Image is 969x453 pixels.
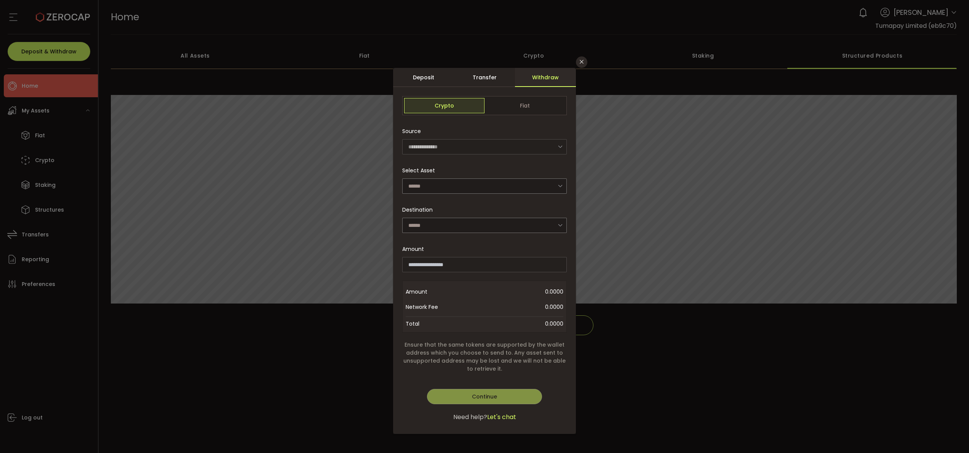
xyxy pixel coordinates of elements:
[402,124,421,139] span: Source
[472,393,497,400] span: Continue
[576,56,587,68] button: Close
[393,68,454,87] div: Deposit
[881,371,969,453] iframe: Chat Widget
[467,284,563,299] span: 0.0000
[453,413,487,422] span: Need help?
[402,341,567,373] span: Ensure that the same tokens are supported by the wallet address which you choose to send to. Any ...
[406,284,467,299] span: Amount
[402,167,440,174] label: Select Asset
[404,98,484,113] span: Crypto
[487,413,516,422] span: Let's chat
[406,299,467,315] span: Network Fee
[402,206,433,214] span: Destination
[467,299,563,315] span: 0.0000
[406,318,419,329] span: Total
[484,98,565,113] span: Fiat
[402,245,424,253] span: Amount
[515,68,576,87] div: Withdraw
[393,68,576,434] div: dialog
[545,318,563,329] span: 0.0000
[427,389,542,404] button: Continue
[454,68,515,87] div: Transfer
